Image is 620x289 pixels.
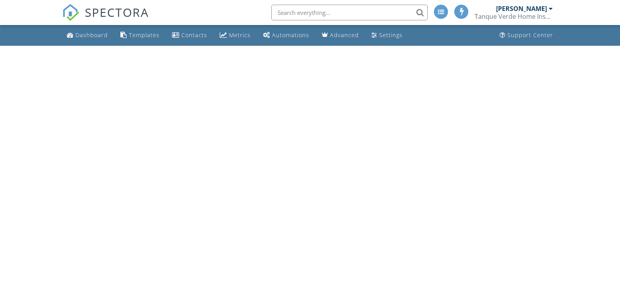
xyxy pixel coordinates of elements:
[475,13,553,20] div: Tanque Verde Home Inspections LLC
[271,5,428,20] input: Search everything...
[496,5,547,13] div: [PERSON_NAME]
[496,28,556,43] a: Support Center
[64,28,111,43] a: Dashboard
[181,31,207,39] div: Contacts
[169,28,210,43] a: Contacts
[507,31,553,39] div: Support Center
[319,28,362,43] a: Advanced
[129,31,159,39] div: Templates
[85,4,149,20] span: SPECTORA
[117,28,163,43] a: Templates
[379,31,403,39] div: Settings
[229,31,251,39] div: Metrics
[75,31,108,39] div: Dashboard
[330,31,359,39] div: Advanced
[62,4,79,21] img: The Best Home Inspection Software - Spectora
[62,11,149,27] a: SPECTORA
[260,28,312,43] a: Automations (Advanced)
[368,28,406,43] a: Settings
[272,31,309,39] div: Automations
[217,28,254,43] a: Metrics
